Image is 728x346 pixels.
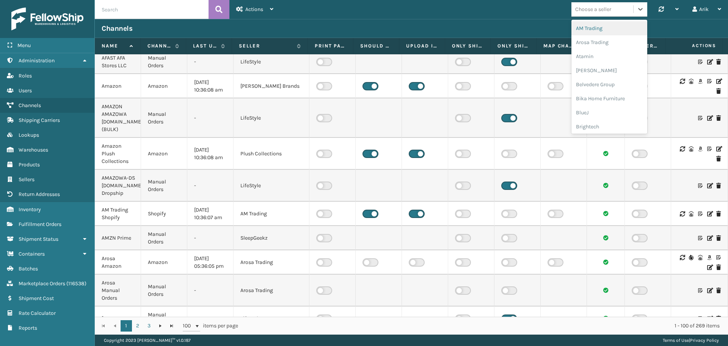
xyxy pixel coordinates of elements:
[689,146,693,152] i: Warehouse Codes
[680,146,684,152] i: Sync
[187,98,234,138] td: -
[19,221,61,228] span: Fulfillment Orders
[716,88,721,94] i: Delete
[698,183,703,188] i: Customize Label
[360,43,392,49] label: Should Sync
[716,79,721,84] i: Edit
[707,183,712,188] i: Edit
[234,74,309,98] td: [PERSON_NAME] Brands
[234,250,309,275] td: Arosa Trading
[698,235,703,241] i: Customize Label
[102,315,134,322] div: [PERSON_NAME]
[680,211,684,216] i: Sync
[183,320,238,332] span: items per page
[698,288,703,293] i: Customize Label
[698,316,703,321] i: Customize Label
[234,307,309,331] td: LifeStyle
[698,211,703,216] i: Customize Label
[234,275,309,307] td: Arosa Trading
[698,59,703,65] i: Customize Label
[234,50,309,74] td: LifeStyle
[102,142,134,165] div: Amazon Plush Collections
[716,146,721,152] i: Edit
[19,206,41,213] span: Inventory
[183,322,194,330] span: 100
[141,98,187,138] td: Manual Orders
[193,43,217,49] label: Last update time
[716,235,721,241] i: Delete
[102,82,134,90] div: Amazon
[19,73,32,79] span: Roles
[603,151,609,156] i: Channel sync succeeded.
[234,226,309,250] td: SleepGeekz
[571,92,647,106] div: Bika Home Furniture
[707,211,712,216] i: Edit
[575,5,611,13] div: Choose a seller
[234,202,309,226] td: AM Trading
[497,43,529,49] label: Only Ship from Required Warehouse
[187,307,234,331] td: -
[141,226,187,250] td: Manual Orders
[716,288,721,293] i: Delete
[19,87,32,94] span: Users
[132,320,143,332] a: 2
[19,251,45,257] span: Containers
[155,320,166,332] a: Go to the next page
[707,255,712,260] i: Amazon Templates
[716,255,721,260] i: Customize Label
[716,183,721,188] i: Delete
[17,42,31,49] span: Menu
[707,288,712,293] i: Edit
[571,21,647,35] div: AM Trading
[716,115,721,121] i: Delete
[169,323,175,329] span: Go to the last page
[689,211,693,216] i: Warehouse Codes
[603,288,609,293] i: Channel sync succeeded.
[19,280,65,287] span: Marketplace Orders
[19,295,54,302] span: Shipment Cost
[187,226,234,250] td: -
[571,35,647,49] div: Arosa Trading
[104,335,191,346] p: Copyright 2023 [PERSON_NAME]™ v 1.0.187
[698,255,703,260] i: Warehouse Codes
[187,170,234,202] td: -
[19,191,60,197] span: Return Addresses
[689,255,693,260] i: Update inventory and reset MLI
[571,106,647,120] div: BlueJ
[603,211,609,216] i: Channel sync succeeded.
[141,138,187,170] td: Amazon
[141,170,187,202] td: Manual Orders
[102,54,134,70] div: AFAST AFA Stores LLC
[406,43,438,49] label: Upload inventory
[141,202,187,226] td: Shopify
[19,117,60,123] span: Shipping Carriers
[19,176,35,183] span: Sellers
[663,335,719,346] div: |
[716,156,721,161] i: Delete
[603,316,609,321] i: Channel sync succeeded.
[716,316,721,321] i: Delete
[187,50,234,74] td: -
[571,77,647,92] div: Belvedere Group
[102,255,134,270] div: Arosa Amazon
[121,320,132,332] a: 1
[680,79,684,84] i: Sync
[143,320,155,332] a: 3
[157,323,163,329] span: Go to the next page
[690,338,719,343] a: Privacy Policy
[571,120,647,134] div: Brightech
[141,307,187,331] td: Manual Orders
[603,183,609,188] i: Channel sync succeeded.
[19,161,40,168] span: Products
[19,147,48,153] span: Warehouses
[19,57,55,64] span: Administration
[141,50,187,74] td: Manual Orders
[707,146,712,152] i: Customize Label
[668,39,721,52] span: Actions
[689,79,693,84] i: Warehouse Codes
[698,146,703,152] i: Amazon Templates
[187,202,234,226] td: [DATE] 10:36:07 am
[102,24,132,33] h3: Channels
[141,250,187,275] td: Amazon
[571,49,647,63] div: Atamin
